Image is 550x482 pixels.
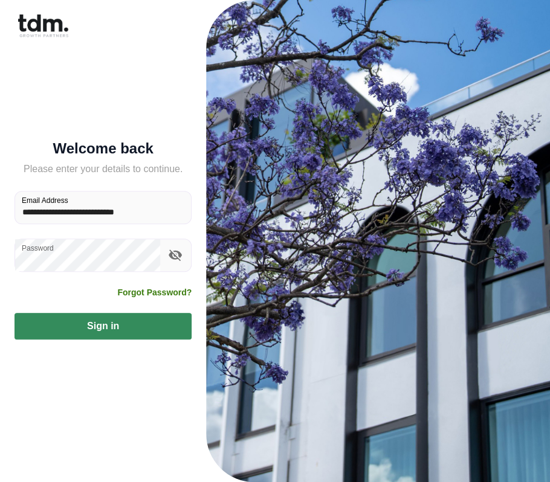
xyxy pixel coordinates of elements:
label: Email Address [22,195,68,205]
h5: Please enter your details to continue. [15,162,192,176]
button: Sign in [15,313,192,339]
a: Forgot Password? [117,286,192,298]
h5: Welcome back [15,143,192,155]
button: toggle password visibility [165,245,186,265]
label: Password [22,243,54,253]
